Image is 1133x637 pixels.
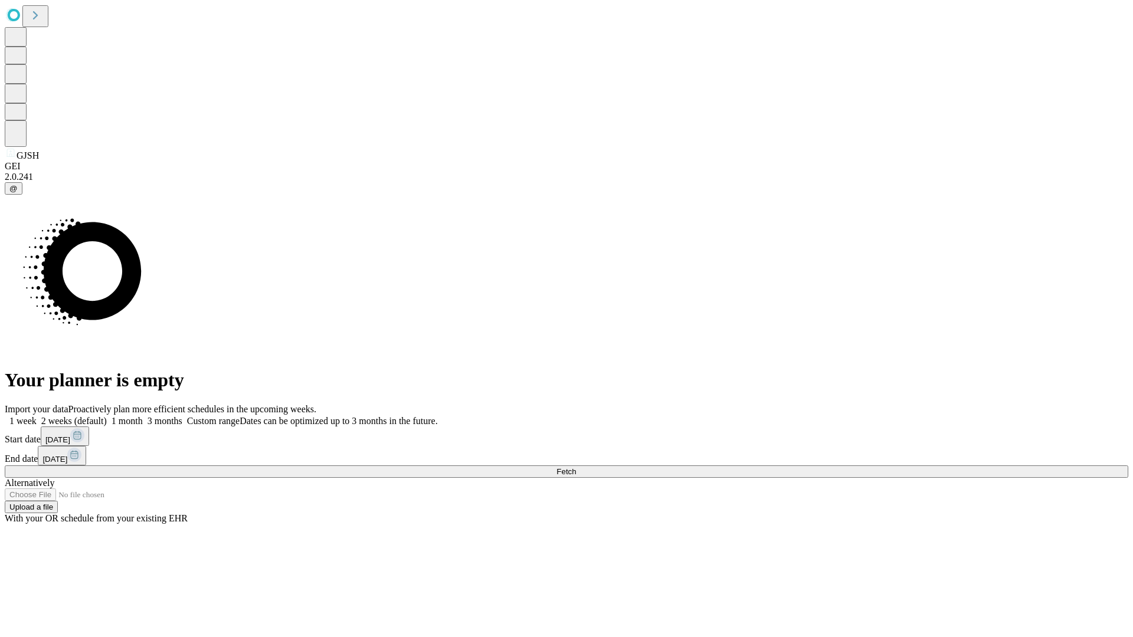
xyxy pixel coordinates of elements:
span: Proactively plan more efficient schedules in the upcoming weeks. [68,404,316,414]
button: Upload a file [5,501,58,513]
span: Fetch [556,467,576,476]
span: [DATE] [45,435,70,444]
button: Fetch [5,465,1128,478]
span: [DATE] [42,455,67,464]
span: Dates can be optimized up to 3 months in the future. [240,416,437,426]
div: GEI [5,161,1128,172]
span: Import your data [5,404,68,414]
span: With your OR schedule from your existing EHR [5,513,188,523]
span: Custom range [187,416,240,426]
button: [DATE] [38,446,86,465]
span: 1 week [9,416,37,426]
span: 2 weeks (default) [41,416,107,426]
span: GJSH [17,150,39,160]
div: End date [5,446,1128,465]
span: 1 month [112,416,143,426]
div: Start date [5,426,1128,446]
div: 2.0.241 [5,172,1128,182]
span: Alternatively [5,478,54,488]
span: @ [9,184,18,193]
span: 3 months [148,416,182,426]
button: [DATE] [41,426,89,446]
button: @ [5,182,22,195]
h1: Your planner is empty [5,369,1128,391]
